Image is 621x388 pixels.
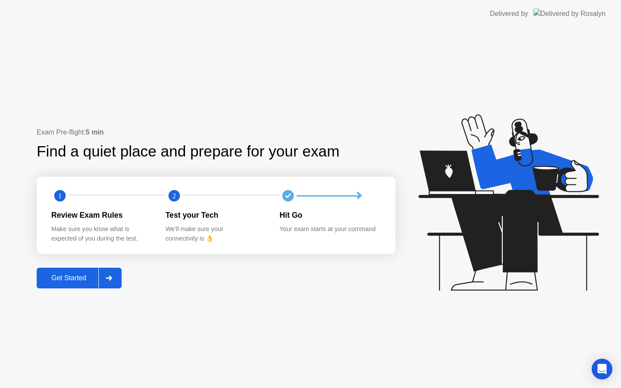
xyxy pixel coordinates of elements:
[279,225,380,234] div: Your exam starts at your command
[172,192,176,200] text: 2
[51,210,152,221] div: Review Exam Rules
[39,274,98,282] div: Get Started
[166,210,266,221] div: Test your Tech
[533,9,605,19] img: Delivered by Rosalyn
[37,127,395,138] div: Exam Pre-flight:
[86,128,104,136] b: 5 min
[58,192,62,200] text: 1
[51,225,152,243] div: Make sure you know what is expected of you during the test.
[166,225,266,243] div: We’ll make sure your connectivity is 👌
[490,9,528,19] div: Delivered by
[37,268,122,288] button: Get Started
[37,140,341,163] div: Find a quiet place and prepare for your exam
[592,359,612,379] div: Open Intercom Messenger
[279,210,380,221] div: Hit Go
